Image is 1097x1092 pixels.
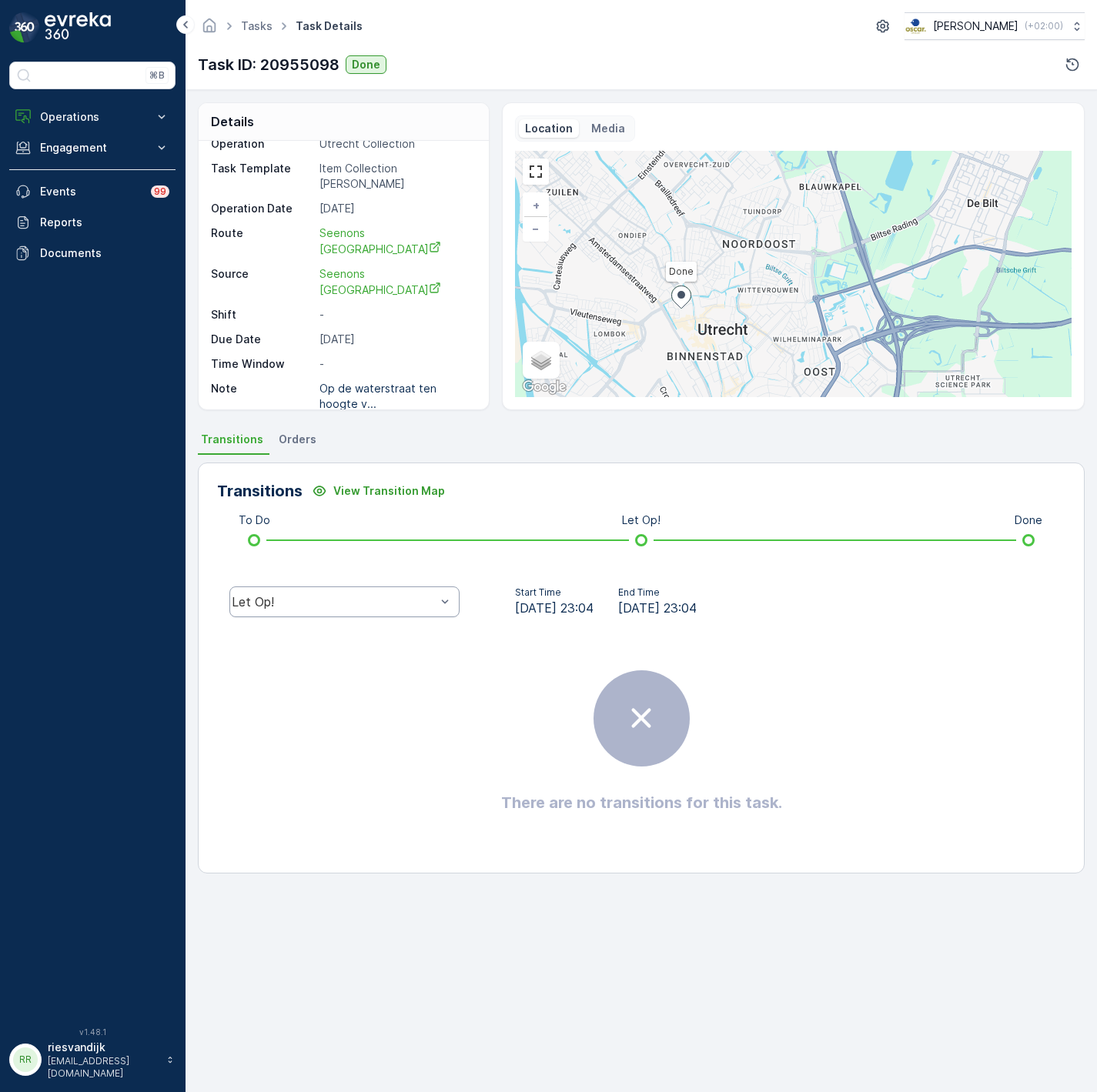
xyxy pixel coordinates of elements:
p: Engagement [40,140,145,155]
img: basis-logo_rgb2x.png [905,18,927,35]
p: 99 [154,185,166,198]
p: Details [211,112,254,131]
p: - [319,307,473,322]
div: RR [13,1047,38,1072]
p: Time Window [211,356,313,372]
p: Item Collection [PERSON_NAME] [319,161,473,192]
span: Task Details [293,18,366,34]
span: Transitions [201,432,263,447]
span: Orders [279,432,316,447]
p: View Transition Map [333,483,445,499]
span: [DATE] 23:04 [618,599,697,617]
span: − [532,222,540,235]
a: View Fullscreen [524,160,547,183]
div: Let Op! [232,595,436,609]
a: Homepage [201,23,218,36]
p: Documents [40,245,169,261]
p: Done [1015,513,1042,528]
p: Route [211,225,313,257]
a: Seenons Utrecht [319,266,473,298]
button: [PERSON_NAME](+02:00) [905,12,1085,40]
p: Let Op! [622,513,661,528]
p: Shift [211,307,313,322]
p: Reports [40,215,169,230]
span: + [533,199,540,212]
a: Zoom Out [524,217,547,240]
p: Media [591,121,625,136]
p: Task ID: 20955098 [198,53,339,76]
button: RRriesvandijk[EMAIL_ADDRESS][DOMAIN_NAME] [9,1040,176,1080]
a: Documents [9,238,176,269]
span: Seenons [GEOGRAPHIC_DATA] [319,226,441,255]
a: Seenons Utrecht [319,225,473,257]
p: Utrecht Collection [319,136,473,152]
p: Note [211,381,313,412]
button: View Transition Map [303,479,454,503]
p: - [319,356,473,372]
button: Done [346,55,386,74]
p: Operation [211,136,313,152]
img: Google [519,377,570,397]
p: Transitions [217,479,303,503]
p: Operations [40,109,145,125]
p: ⌘B [149,69,165,82]
h2: There are no transitions for this task. [501,791,782,814]
p: ( +02:00 ) [1025,20,1063,32]
p: [DATE] [319,332,473,347]
p: End Time [618,586,697,599]
p: Task Template [211,161,313,192]
img: logo [9,12,40,43]
p: Operation Date [211,201,313,216]
p: [PERSON_NAME] [933,18,1018,34]
span: v 1.48.1 [9,1027,176,1037]
p: riesvandijk [48,1040,159,1055]
a: Open this area in Google Maps (opens a new window) [519,377,570,397]
a: Reports [9,207,176,238]
p: [DATE] [319,201,473,216]
p: To Do [239,513,270,528]
a: Zoom In [524,194,547,217]
button: Engagement [9,132,176,163]
p: Op de waterstraat ten hoogte v... [319,382,436,410]
button: Operations [9,102,176,132]
a: Tasks [241,19,273,32]
img: logo_dark-DEwI_e13.png [45,12,111,43]
p: Source [211,266,313,298]
p: [EMAIL_ADDRESS][DOMAIN_NAME] [48,1055,159,1080]
p: Due Date [211,332,313,347]
p: Start Time [515,586,594,599]
p: Location [525,121,573,136]
a: Events99 [9,176,176,207]
p: Done [352,57,380,72]
p: Events [40,184,142,199]
span: [DATE] 23:04 [515,599,594,617]
span: Seenons [GEOGRAPHIC_DATA] [319,267,441,296]
a: Layers [524,343,558,377]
